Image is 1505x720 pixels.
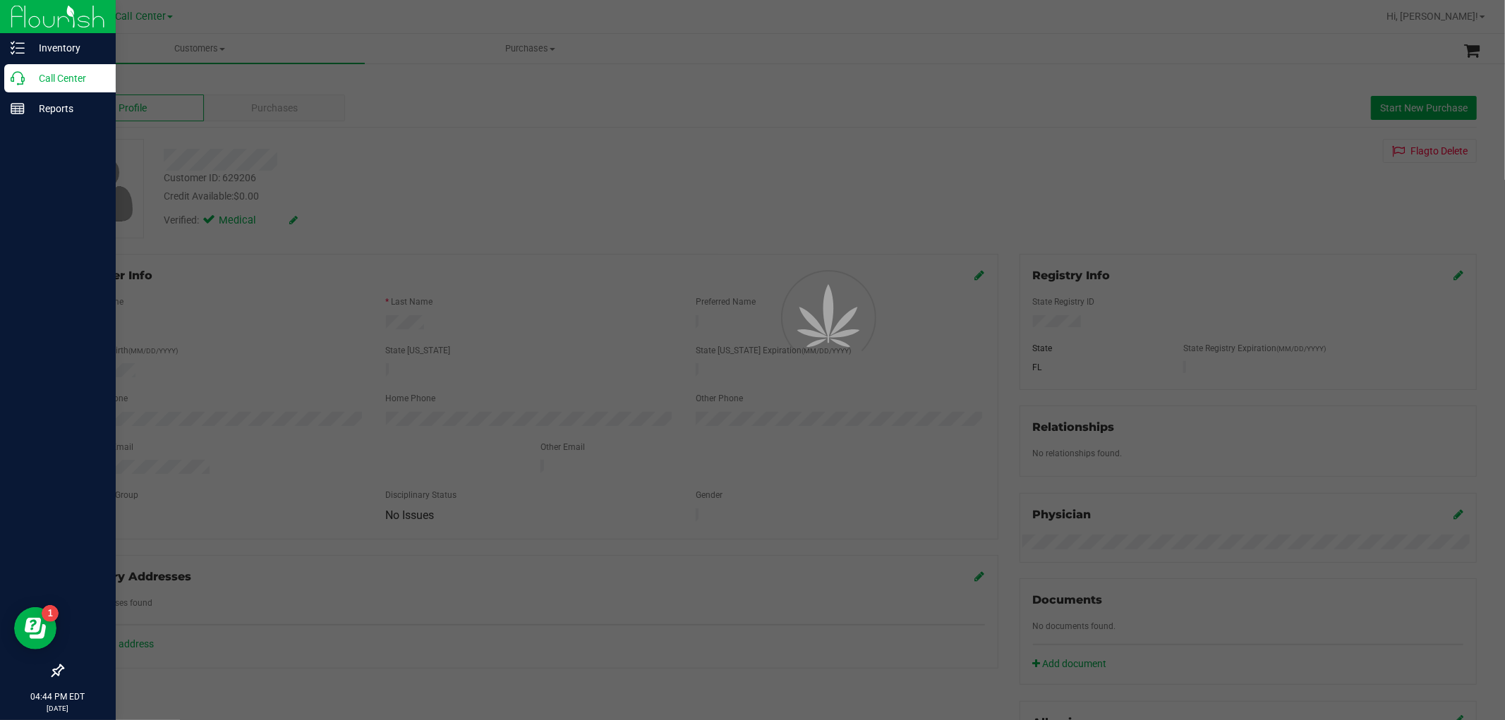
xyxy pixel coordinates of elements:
p: 04:44 PM EDT [6,690,109,703]
p: Call Center [25,70,109,87]
iframe: Resource center unread badge [42,605,59,622]
inline-svg: Inventory [11,41,25,55]
inline-svg: Reports [11,102,25,116]
iframe: Resource center [14,607,56,649]
inline-svg: Call Center [11,71,25,85]
p: Reports [25,100,109,117]
p: Inventory [25,39,109,56]
p: [DATE] [6,703,109,714]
